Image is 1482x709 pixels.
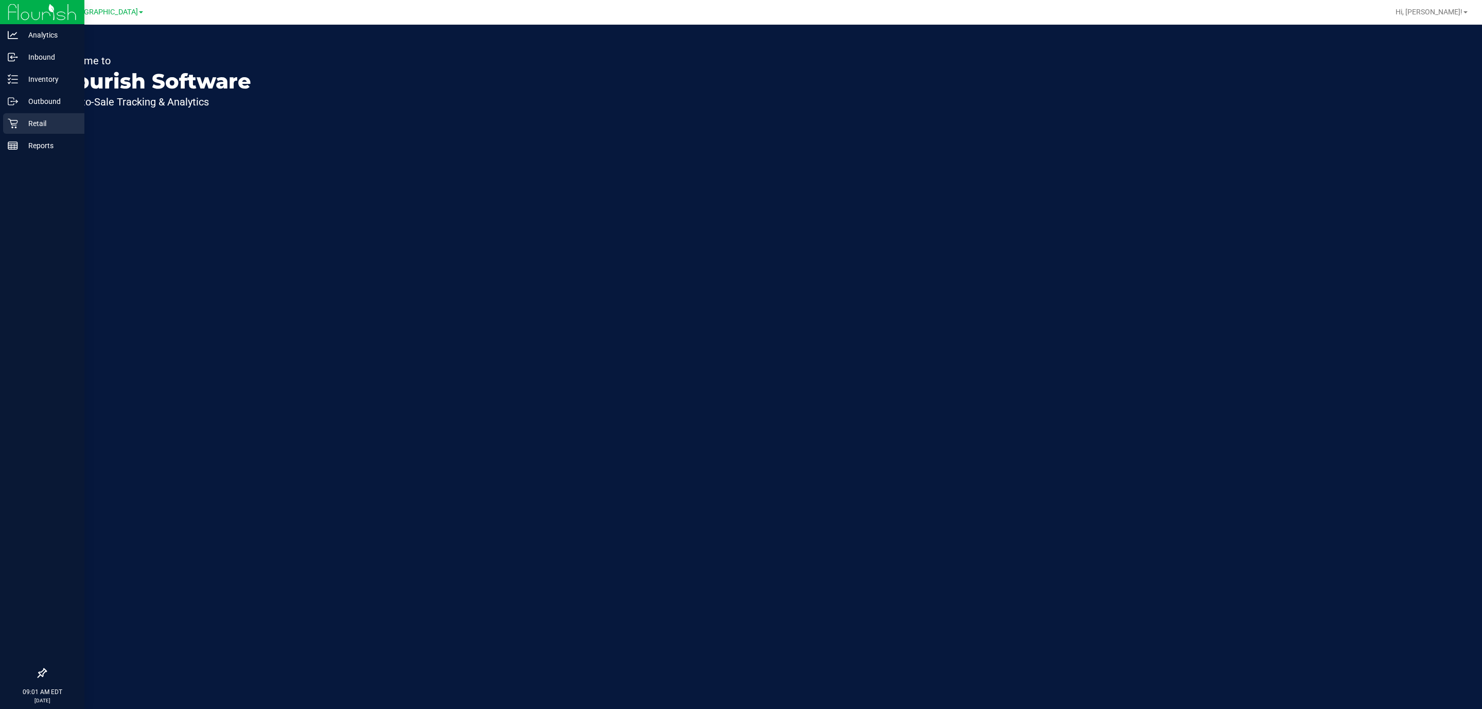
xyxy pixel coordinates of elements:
[1396,8,1462,16] span: Hi, [PERSON_NAME]!
[8,140,18,151] inline-svg: Reports
[18,95,80,108] p: Outbound
[5,687,80,697] p: 09:01 AM EDT
[18,29,80,41] p: Analytics
[18,51,80,63] p: Inbound
[18,139,80,152] p: Reports
[8,118,18,129] inline-svg: Retail
[56,97,251,107] p: Seed-to-Sale Tracking & Analytics
[56,56,251,66] p: Welcome to
[8,52,18,62] inline-svg: Inbound
[5,697,80,704] p: [DATE]
[18,73,80,85] p: Inventory
[8,30,18,40] inline-svg: Analytics
[56,71,251,92] p: Flourish Software
[8,74,18,84] inline-svg: Inventory
[18,117,80,130] p: Retail
[8,96,18,107] inline-svg: Outbound
[67,8,138,16] span: [GEOGRAPHIC_DATA]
